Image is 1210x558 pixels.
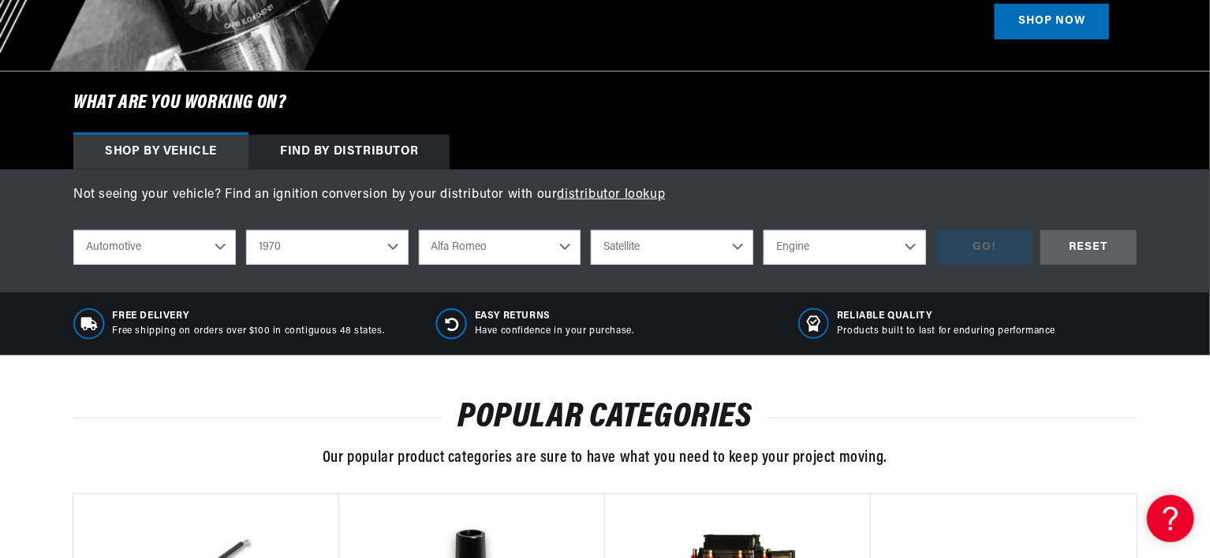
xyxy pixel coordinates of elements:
div: Find by Distributor [248,135,450,169]
p: Free shipping on orders over $100 in contiguous 48 states. [113,325,385,338]
span: Our popular product categories are sure to have what you need to keep your project moving. [323,450,887,466]
a: distributor lookup [558,188,666,201]
select: Year [246,230,409,265]
h2: POPULAR CATEGORIES [73,403,1137,433]
select: Model [591,230,753,265]
select: Make [419,230,581,265]
p: Have confidence in your purchase. [475,325,634,338]
h6: What are you working on? [34,72,1176,135]
span: Easy Returns [475,310,634,323]
select: Ride Type [73,230,236,265]
div: Shop by vehicle [73,135,248,169]
span: RELIABLE QUALITY [837,310,1055,323]
a: SHOP NOW [995,4,1109,39]
span: Free Delivery [113,310,385,323]
select: Engine [764,230,926,265]
p: Products built to last for enduring performance [837,325,1055,338]
p: Not seeing your vehicle? Find an ignition conversion by your distributor with our [73,185,1137,206]
div: RESET [1040,230,1137,266]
